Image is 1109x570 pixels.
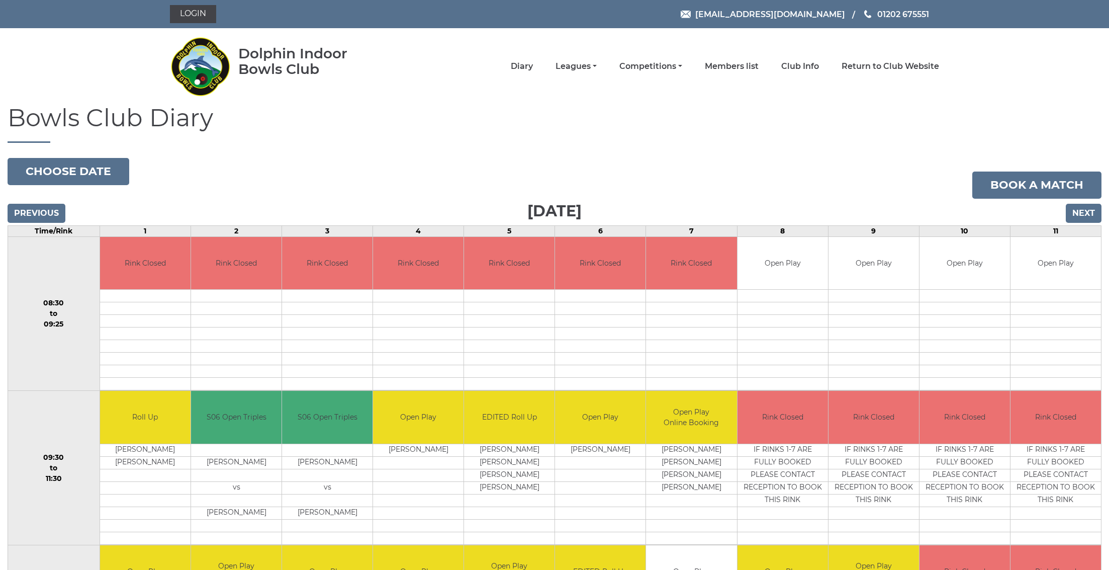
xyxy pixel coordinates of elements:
img: Email [681,11,691,18]
td: 2 [191,225,282,236]
td: Rink Closed [373,237,464,290]
td: [PERSON_NAME] [100,444,191,456]
a: Diary [511,61,533,72]
td: [PERSON_NAME] [646,456,736,469]
td: [PERSON_NAME] [464,469,554,481]
td: Rink Closed [100,237,191,290]
td: 6 [555,225,646,236]
td: vs [191,481,282,494]
td: vs [282,481,373,494]
td: IF RINKS 1-7 ARE [828,444,919,456]
td: 10 [919,225,1010,236]
td: FULLY BOOKED [919,456,1010,469]
input: Previous [8,204,65,223]
td: IF RINKS 1-7 ARE [919,444,1010,456]
td: Time/Rink [8,225,100,236]
a: Club Info [781,61,819,72]
td: [PERSON_NAME] [373,444,464,456]
td: S06 Open Triples [282,391,373,444]
img: Dolphin Indoor Bowls Club [170,31,230,102]
td: THIS RINK [737,494,828,507]
td: EDITED Roll Up [464,391,554,444]
a: Leagues [556,61,597,72]
td: [PERSON_NAME] [191,456,282,469]
td: PLEASE CONTACT [828,469,919,481]
td: FULLY BOOKED [1010,456,1101,469]
td: [PERSON_NAME] [646,444,736,456]
td: 09:30 to 11:30 [8,391,100,545]
input: Next [1066,204,1101,223]
a: Return to Club Website [842,61,939,72]
td: 8 [737,225,828,236]
td: RECEPTION TO BOOK [828,481,919,494]
td: [PERSON_NAME] [282,456,373,469]
td: IF RINKS 1-7 ARE [1010,444,1101,456]
a: Email [EMAIL_ADDRESS][DOMAIN_NAME] [681,8,845,21]
td: [PERSON_NAME] [464,456,554,469]
td: [PERSON_NAME] [464,481,554,494]
td: Rink Closed [464,237,554,290]
td: [PERSON_NAME] [464,444,554,456]
a: Competitions [619,61,682,72]
td: Rink Closed [737,391,828,444]
td: 9 [828,225,919,236]
td: [PERSON_NAME] [191,507,282,519]
td: Rink Closed [191,237,282,290]
span: 01202 675551 [877,9,929,19]
td: [PERSON_NAME] [646,469,736,481]
div: Dolphin Indoor Bowls Club [238,46,380,77]
td: Rink Closed [555,237,645,290]
td: Rink Closed [282,237,373,290]
td: S06 Open Triples [191,391,282,444]
a: Login [170,5,216,23]
a: Members list [705,61,759,72]
td: 3 [282,225,373,236]
td: Open Play [828,237,919,290]
button: Choose date [8,158,129,185]
td: PLEASE CONTACT [737,469,828,481]
td: Open Play [373,391,464,444]
a: Book a match [972,172,1101,199]
td: THIS RINK [1010,494,1101,507]
td: [PERSON_NAME] [282,507,373,519]
td: 08:30 to 09:25 [8,236,100,391]
td: 11 [1010,225,1101,236]
td: FULLY BOOKED [828,456,919,469]
td: Rink Closed [828,391,919,444]
td: RECEPTION TO BOOK [737,481,828,494]
td: Roll Up [100,391,191,444]
td: RECEPTION TO BOOK [919,481,1010,494]
td: Open Play [919,237,1010,290]
a: Phone us 01202 675551 [863,8,929,21]
td: 1 [100,225,191,236]
td: Open Play [737,237,828,290]
h1: Bowls Club Diary [8,105,1101,143]
td: FULLY BOOKED [737,456,828,469]
td: Open Play Online Booking [646,391,736,444]
td: IF RINKS 1-7 ARE [737,444,828,456]
td: Rink Closed [1010,391,1101,444]
td: Rink Closed [919,391,1010,444]
img: Phone us [864,10,871,18]
td: 4 [373,225,464,236]
td: THIS RINK [828,494,919,507]
td: 5 [464,225,555,236]
span: [EMAIL_ADDRESS][DOMAIN_NAME] [695,9,845,19]
td: Open Play [1010,237,1101,290]
td: [PERSON_NAME] [646,481,736,494]
td: [PERSON_NAME] [100,456,191,469]
td: Open Play [555,391,645,444]
td: [PERSON_NAME] [555,444,645,456]
td: 7 [646,225,737,236]
td: PLEASE CONTACT [919,469,1010,481]
td: Rink Closed [646,237,736,290]
td: THIS RINK [919,494,1010,507]
td: PLEASE CONTACT [1010,469,1101,481]
td: RECEPTION TO BOOK [1010,481,1101,494]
